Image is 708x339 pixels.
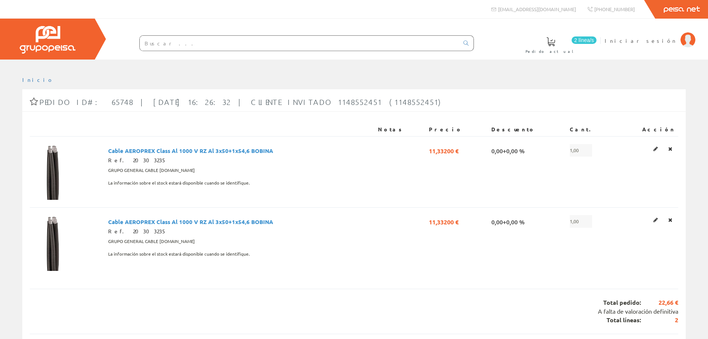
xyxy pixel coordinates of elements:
[108,157,372,164] div: Ref. 20303235
[108,177,250,189] span: La información sobre el stock estará disponible cuando se identifique.
[567,123,617,136] th: Cant.
[108,144,273,157] span: Cable AEROPREX Class Al 1000 V RZ Al 3x50+1x54,6 BOBINA
[651,215,660,225] a: Editar
[488,123,567,136] th: Descuento
[617,123,678,136] th: Acción
[108,164,195,177] span: GRUPO GENERAL CABLE [DOMAIN_NAME]
[641,298,678,307] span: 22,66 €
[429,215,459,228] span: 11,33200 €
[108,215,273,228] span: Cable AEROPREX Class Al 1000 V RZ Al 3x50+1x54,6 BOBINA
[108,228,372,235] div: Ref. 20303235
[605,31,695,38] a: Iniciar sesión
[666,144,675,154] a: Eliminar
[22,76,54,83] a: Inicio
[426,123,488,136] th: Precio
[651,144,660,154] a: Editar
[641,316,678,324] span: 2
[605,37,677,44] span: Iniciar sesión
[570,215,592,228] span: 1,00
[108,235,195,248] span: GRUPO GENERAL CABLE [DOMAIN_NAME]
[498,6,576,12] span: [EMAIL_ADDRESS][DOMAIN_NAME]
[526,48,576,55] span: Pedido actual
[20,26,75,54] img: Grupo Peisa
[491,144,525,157] span: 0,00+0,00 %
[666,215,675,225] a: Eliminar
[140,36,459,51] input: Buscar ...
[429,144,459,157] span: 11,33200 €
[518,31,598,58] a: 2 línea/s Pedido actual
[108,248,250,260] span: La información sobre el stock estará disponible cuando se identifique.
[570,144,592,157] span: 1,00
[598,307,678,315] span: A falta de valoración definitiva
[33,144,75,200] img: Foto artículo Cable AEROPREX Class Al 1000 V RZ Al 3x50+1x54,6 BOBINA (112.5x150)
[375,123,426,136] th: Notas
[572,36,597,44] span: 2 línea/s
[39,97,444,106] span: Pedido ID#: 65748 | [DATE] 16:26:32 | Cliente Invitado 1148552451 (1148552451)
[30,289,678,334] div: Total pedido: Total líneas:
[594,6,635,12] span: [PHONE_NUMBER]
[33,215,75,271] img: Foto artículo Cable AEROPREX Class Al 1000 V RZ Al 3x50+1x54,6 BOBINA (112.5x150)
[491,215,525,228] span: 0,00+0,00 %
